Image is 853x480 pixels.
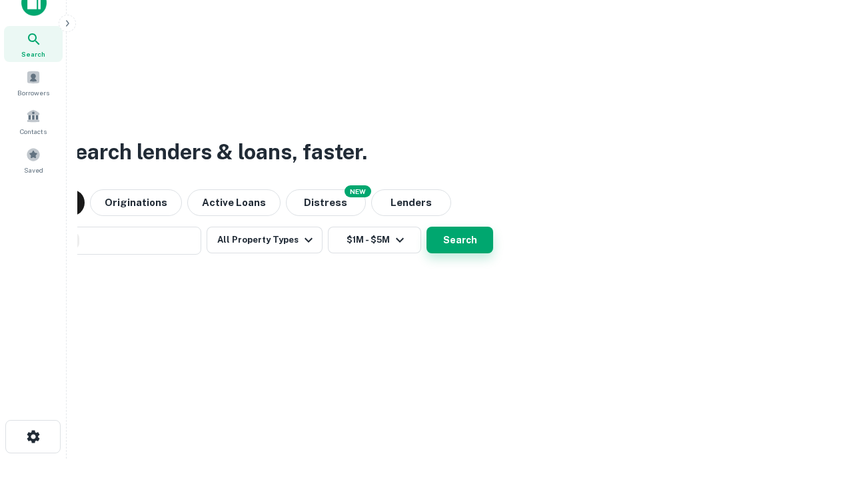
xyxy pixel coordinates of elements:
div: NEW [345,185,371,197]
a: Borrowers [4,65,63,101]
iframe: Chat Widget [786,373,853,437]
span: Saved [24,165,43,175]
button: Originations [90,189,182,216]
button: Active Loans [187,189,281,216]
button: Search [426,227,493,253]
a: Search [4,26,63,62]
span: Contacts [20,126,47,137]
span: Borrowers [17,87,49,98]
button: Search distressed loans with lien and other non-mortgage details. [286,189,366,216]
h3: Search lenders & loans, faster. [61,136,367,168]
button: Lenders [371,189,451,216]
button: $1M - $5M [328,227,421,253]
span: Search [21,49,45,59]
button: All Property Types [207,227,323,253]
a: Contacts [4,103,63,139]
a: Saved [4,142,63,178]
